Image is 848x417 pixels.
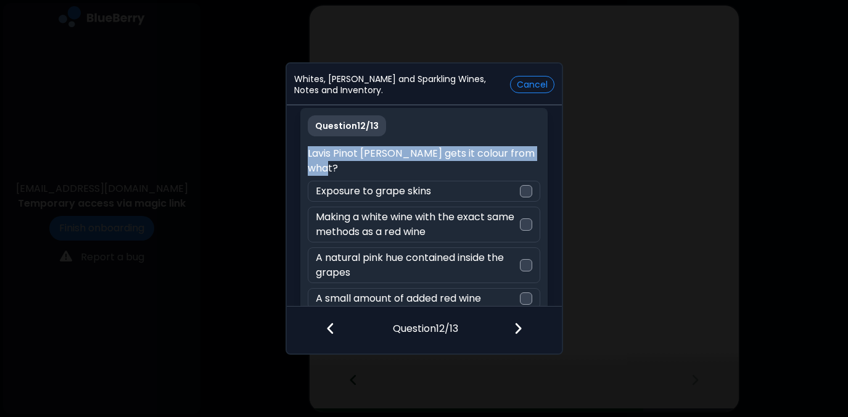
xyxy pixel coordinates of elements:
[326,321,335,335] img: file icon
[393,307,458,336] p: Question 12 / 13
[294,73,510,96] p: Whites, [PERSON_NAME] and Sparkling Wines, Notes and Inventory.
[514,321,522,335] img: file icon
[316,250,520,280] p: A natural pink hue contained inside the grapes
[308,115,386,136] p: Question 12 / 13
[316,184,431,199] p: Exposure to grape skins
[308,146,540,176] p: Lavis Pinot [PERSON_NAME] gets it colour from what?
[316,210,520,239] p: Making a white wine with the exact same methods as a red wine
[510,76,554,93] button: Cancel
[316,291,481,306] p: A small amount of added red wine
